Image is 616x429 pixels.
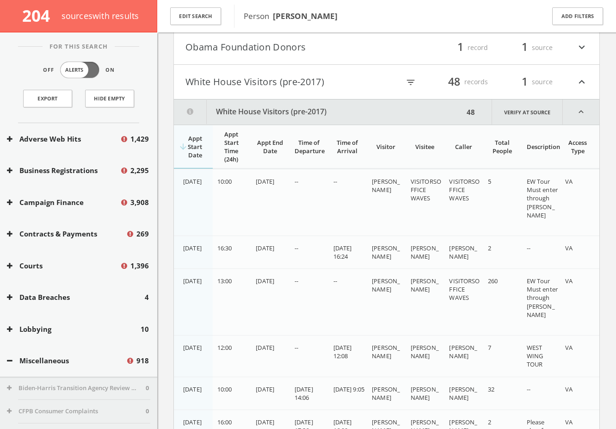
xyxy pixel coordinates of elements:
[183,177,202,186] span: [DATE]
[565,343,573,352] span: VA
[333,244,352,261] span: [DATE] 16:24
[488,277,498,285] span: 260
[256,177,274,186] span: [DATE]
[372,277,400,293] span: [PERSON_NAME]
[333,138,362,155] div: Time of Arrival
[256,418,274,426] span: [DATE]
[295,138,323,155] div: Time of Departure
[517,74,532,90] span: 1
[7,134,120,144] button: Adverse Web Hits
[552,7,603,25] button: Add Filters
[256,244,274,252] span: [DATE]
[333,385,364,393] span: [DATE] 9:05
[565,177,573,186] span: VA
[488,138,517,155] div: Total People
[449,177,480,202] span: VISITORSOFFICE WAVES
[43,42,115,51] span: For This Search
[130,165,149,176] span: 2,295
[295,244,298,252] span: --
[372,385,400,402] span: [PERSON_NAME]
[136,229,149,239] span: 269
[449,143,478,151] div: Caller
[85,90,134,107] button: Hide Empty
[295,177,298,186] span: --
[7,261,120,271] button: Courts
[256,138,284,155] div: Appt End Date
[492,99,563,124] a: Verify at source
[411,343,439,360] span: [PERSON_NAME]
[565,385,573,393] span: VA
[527,177,558,219] span: EW Tour Must enter through [PERSON_NAME]
[565,418,573,426] span: VA
[43,66,54,74] span: Off
[527,277,558,319] span: EW Tour Must enter through [PERSON_NAME]
[527,385,530,393] span: --
[183,343,202,352] span: [DATE]
[406,77,416,87] i: filter_list
[256,277,274,285] span: [DATE]
[449,385,477,402] span: [PERSON_NAME]
[217,244,232,252] span: 16:30
[146,384,149,393] span: 0
[464,99,478,124] div: 48
[411,177,441,202] span: VISITORSOFFICE WAVES
[183,385,202,393] span: [DATE]
[488,418,491,426] span: 2
[136,355,149,366] span: 918
[488,177,491,186] span: 5
[576,74,588,90] i: expand_less
[527,244,530,252] span: --
[130,197,149,208] span: 3,908
[170,7,221,25] button: Edit Search
[217,130,246,163] div: Appt Start Time (24h)
[22,5,58,26] span: 204
[488,244,491,252] span: 2
[217,343,232,352] span: 12:00
[179,142,188,151] i: arrow_downward
[183,418,202,426] span: [DATE]
[453,39,468,56] span: 1
[145,292,149,303] span: 4
[527,143,555,151] div: Description
[7,165,120,176] button: Business Registrations
[449,343,477,360] span: [PERSON_NAME]
[217,177,232,186] span: 10:00
[488,343,491,352] span: 7
[7,384,146,393] button: Biden-Harris Transition Agency Review Teams
[333,177,337,186] span: --
[185,74,387,90] button: White House Visitors (pre-2017)
[7,229,126,239] button: Contracts & Payments
[23,90,72,107] a: Export
[130,134,149,144] span: 1,429
[244,11,338,21] span: Person
[7,324,141,335] button: Lobbying
[62,10,139,21] span: source s with results
[217,418,232,426] span: 16:00
[449,277,480,302] span: VISITORSOFFICE WAVES
[372,343,400,360] span: [PERSON_NAME]
[7,197,120,208] button: Campaign Finance
[565,277,573,285] span: VA
[576,40,588,56] i: expand_more
[256,385,274,393] span: [DATE]
[497,74,553,90] div: source
[411,143,439,151] div: Visitee
[372,244,400,261] span: [PERSON_NAME]
[444,74,464,90] span: 48
[333,277,337,285] span: --
[411,385,439,402] span: [PERSON_NAME]
[517,39,532,56] span: 1
[183,244,202,252] span: [DATE]
[295,385,313,402] span: [DATE] 14:06
[146,407,149,416] span: 0
[185,40,387,56] button: Obama Foundation Donors
[183,134,207,159] div: Appt Start Date
[372,143,400,151] div: Visitor
[432,74,488,90] div: records
[565,244,573,252] span: VA
[295,277,298,285] span: --
[130,261,149,271] span: 1,396
[105,66,115,74] span: On
[183,277,202,285] span: [DATE]
[273,11,338,21] b: [PERSON_NAME]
